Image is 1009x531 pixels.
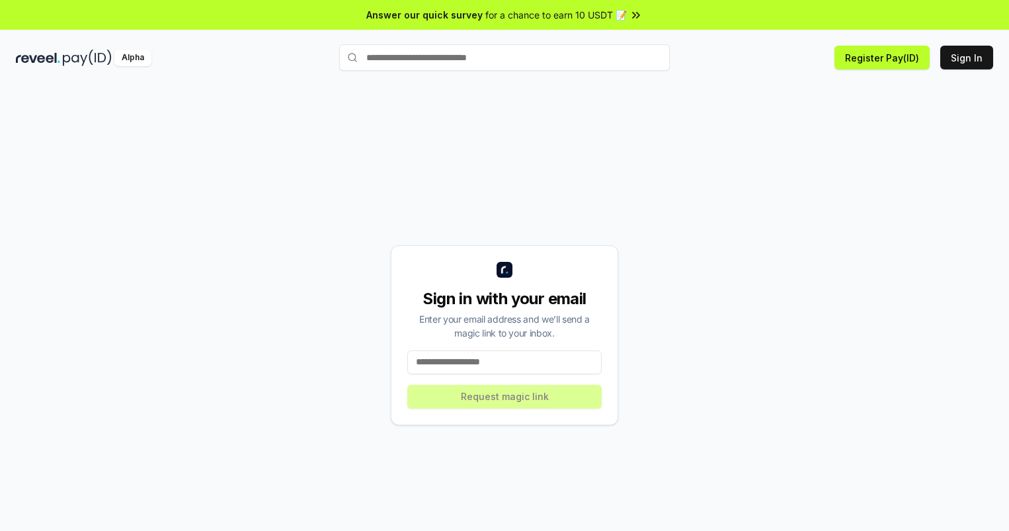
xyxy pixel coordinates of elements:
div: Alpha [114,50,151,66]
img: pay_id [63,50,112,66]
img: logo_small [497,262,512,278]
span: Answer our quick survey [366,8,483,22]
div: Sign in with your email [407,288,602,309]
button: Register Pay(ID) [834,46,930,69]
img: reveel_dark [16,50,60,66]
div: Enter your email address and we’ll send a magic link to your inbox. [407,312,602,340]
button: Sign In [940,46,993,69]
span: for a chance to earn 10 USDT 📝 [485,8,627,22]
